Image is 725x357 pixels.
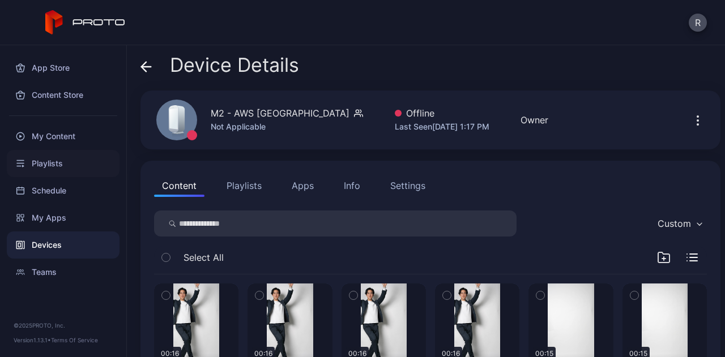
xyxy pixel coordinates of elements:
[652,210,707,236] button: Custom
[7,259,120,286] a: Teams
[7,177,120,204] a: Schedule
[7,231,120,259] a: Devices
[395,120,489,134] div: Last Seen [DATE] 1:17 PM
[521,113,548,127] div: Owner
[184,251,224,264] span: Select All
[14,337,51,343] span: Version 1.13.1 •
[211,120,363,134] div: Not Applicable
[7,123,120,150] a: My Content
[7,81,120,109] a: Content Store
[336,174,368,197] button: Info
[390,179,425,192] div: Settings
[658,218,691,229] div: Custom
[7,204,120,231] a: My Apps
[219,174,270,197] button: Playlists
[689,14,707,32] button: R
[14,321,113,330] div: © 2025 PROTO, Inc.
[154,174,204,197] button: Content
[51,337,98,343] a: Terms Of Service
[344,179,360,192] div: Info
[284,174,322,197] button: Apps
[170,54,299,76] span: Device Details
[7,54,120,81] a: App Store
[211,106,349,120] div: M2 - AWS [GEOGRAPHIC_DATA]
[382,174,433,197] button: Settings
[7,150,120,177] a: Playlists
[395,106,489,120] div: Offline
